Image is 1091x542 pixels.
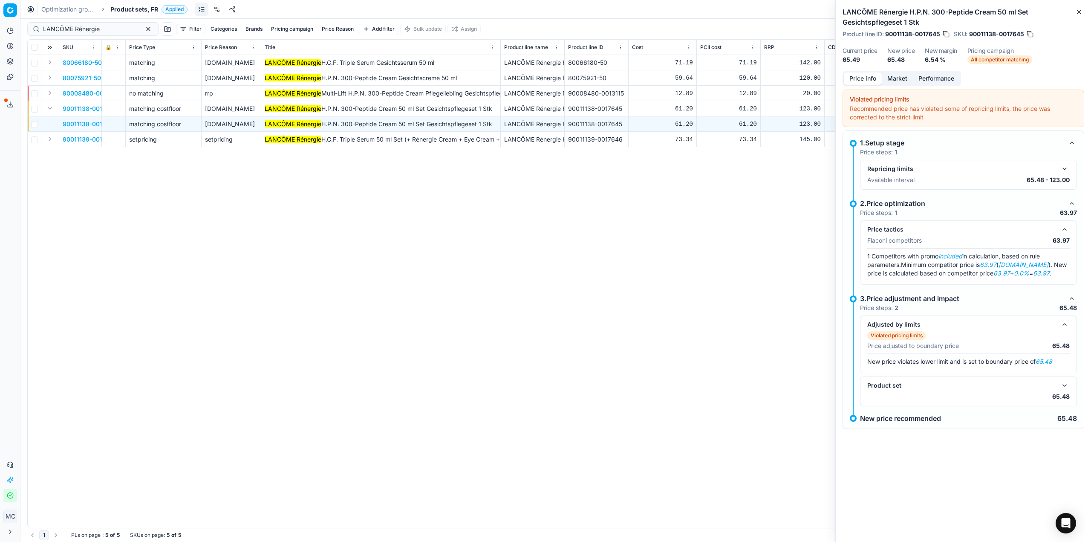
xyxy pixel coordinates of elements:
[63,74,101,82] button: 80075921-50
[504,74,561,82] div: LANCÔME Rénergie H.P.N. 300-Peptide Cream Gesichtscreme 50 ml
[205,120,257,128] div: [DOMAIN_NAME]
[504,44,548,51] span: Product line name
[3,510,17,523] button: MC
[568,44,603,51] span: Product line ID
[867,165,1056,173] div: Repricing limits
[265,120,321,128] mark: LANCÔME Rénergie
[207,24,240,34] button: Categories
[867,252,1040,268] span: 1 Competitors with promo in calculation, based on rule parameters.
[828,104,885,113] div: 63.97
[45,88,55,98] button: Expand
[850,104,1077,122] div: Recommended price has violated some of repricing limits, the price was corrected to the strict limit
[700,44,722,51] span: PCII cost
[938,252,962,260] em: included
[318,24,357,34] button: Price Reason
[265,74,457,81] span: H.P.N. 300-Peptide Cream Gesichtscreme 50 ml
[860,198,1063,209] div: 2.Price optimization
[764,58,821,67] div: 142.00
[828,58,885,67] div: 80.48
[129,58,198,67] div: matching
[568,120,625,128] div: 90011138-0017645
[504,89,561,98] div: LANCÔME Rénergie Multi-Lift H.P.N. 300-Peptide Cream Pflegeliebling Gesichtspflegeset 1 Stk
[268,24,317,34] button: Pricing campaign
[764,104,821,113] div: 123.00
[265,74,321,81] mark: LANCÔME Rénergie
[844,72,882,85] button: Price info
[63,120,117,128] button: 90011138-0017645
[265,136,606,143] span: H.C.F. Triple Serum 50 ml Set (+ Rénergie Cream + Eye Cream + Night Cream) Gesichtspflegeset 1 Stk
[632,120,693,128] div: 61.20
[568,58,625,67] div: 80066180-50
[400,24,446,34] button: Bulk update
[265,105,321,112] mark: LANCÔME Rénergie
[205,44,237,51] span: Price Reason
[129,89,198,98] div: no matching
[568,74,625,82] div: 80075921-50
[242,24,266,34] button: Brands
[71,532,120,539] div: :
[504,135,561,144] div: LANCÔME Rénergie H.C.F. Triple Serum 50 ml Set (+ Rénergie Cream + Eye Cream + Night Cream) Gesic...
[1036,358,1052,365] em: 65.48
[1059,304,1077,312] p: 65.48
[176,24,205,34] button: Filter
[265,59,434,66] span: H.C.F. Triple Serum Gesichtsserum 50 ml
[867,358,1052,365] span: New price violates lower limit and is set to boundary price of
[867,381,1056,390] div: Product set
[205,89,257,98] div: rrp
[1027,176,1070,184] p: 65.48 - 123.00
[45,103,55,113] button: Expand
[828,120,885,128] div: 63.97
[764,120,821,128] div: 123.00
[860,138,1063,148] div: 1.Setup stage
[63,89,118,98] button: 90008480-0013115
[568,89,625,98] div: 90008480-0013115
[843,31,883,37] span: Product line ID :
[925,55,957,64] dd: 6.54 %
[1056,513,1076,533] div: Open Intercom Messenger
[63,104,117,113] button: 90011138-0017645
[967,55,1032,64] span: All competitor matching
[63,135,117,144] button: 90011139-0017646
[359,24,398,34] button: Add filter
[860,148,897,157] p: Price steps:
[265,105,492,112] span: H.P.N. 300-Peptide Cream 50 ml Set Gesichtspflegeset 1 Stk
[860,304,898,312] p: Price steps:
[860,209,897,217] p: Price steps:
[700,74,757,82] div: 59.64
[828,89,885,98] div: -
[265,120,492,128] span: H.P.N. 300-Peptide Cream 50 ml Set Gesichtspflegeset 1 Stk
[850,95,1077,104] div: Violated pricing limits
[45,72,55,83] button: Expand
[504,58,561,67] div: LANCÔME Rénergie H.C.F. Triple Serum Gesichtsserum 50 ml
[105,44,112,51] span: 🔒
[913,72,960,85] button: Performance
[27,530,38,540] button: Go to previous page
[895,304,898,311] strong: 2
[764,135,821,144] div: 145.00
[162,5,188,14] span: Applied
[700,120,757,128] div: 61.20
[700,58,757,67] div: 71.19
[45,57,55,67] button: Expand
[504,104,561,113] div: LANCÔME Rénergie H.P.N. 300-Peptide Cream 50 ml Set Gesichtspflegeset 1 Stk
[129,135,198,144] div: setpricing
[999,261,1048,268] em: [DOMAIN_NAME]
[129,120,198,128] div: matching costfloor
[764,74,821,82] div: 120.00
[632,89,693,98] div: 12.89
[105,532,108,539] strong: 5
[980,261,996,268] em: 63.97
[843,48,877,54] dt: Current price
[43,25,136,33] input: Search by SKU or title
[843,7,1084,27] h2: LANCÔME Rénergie H.P.N. 300-Peptide Cream 50 ml Set Gesichtspflegeset 1 Stk
[887,55,915,64] dd: 65.48
[632,44,643,51] span: Cost
[130,532,165,539] span: SKUs on page :
[39,530,49,540] button: 1
[447,24,481,34] button: Assign
[265,90,321,97] mark: LANCÔME Rénergie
